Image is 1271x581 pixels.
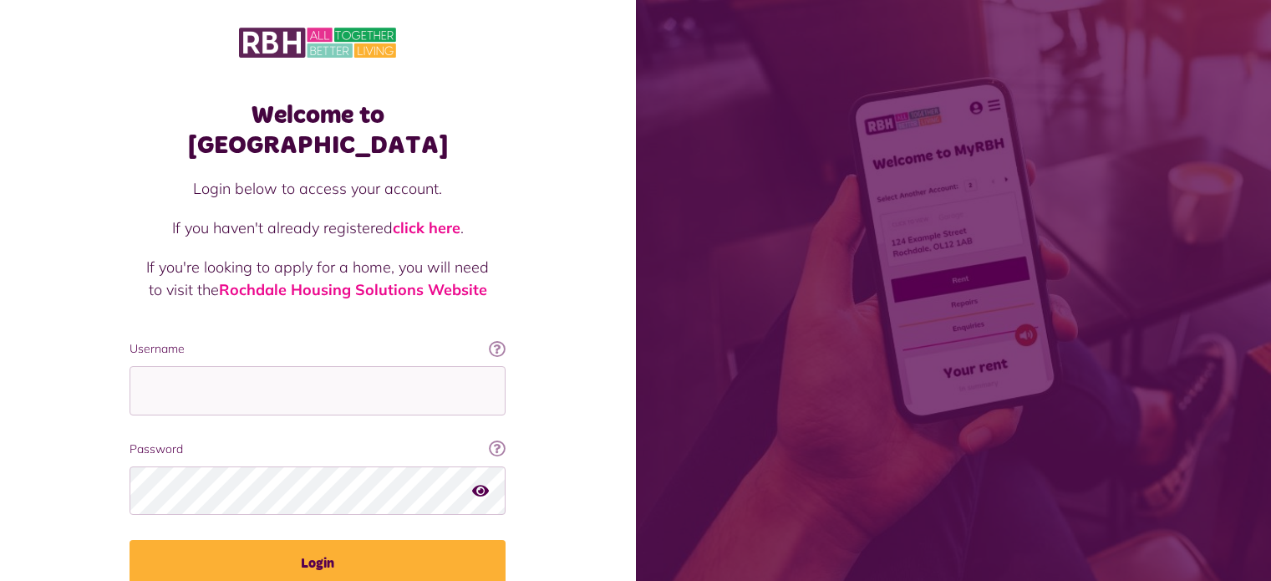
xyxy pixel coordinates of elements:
[239,25,396,60] img: MyRBH
[130,441,506,458] label: Password
[219,280,487,299] a: Rochdale Housing Solutions Website
[146,256,489,301] p: If you're looking to apply for a home, you will need to visit the
[393,218,460,237] a: click here
[130,340,506,358] label: Username
[146,217,489,239] p: If you haven't already registered .
[130,100,506,161] h1: Welcome to [GEOGRAPHIC_DATA]
[146,177,489,200] p: Login below to access your account.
